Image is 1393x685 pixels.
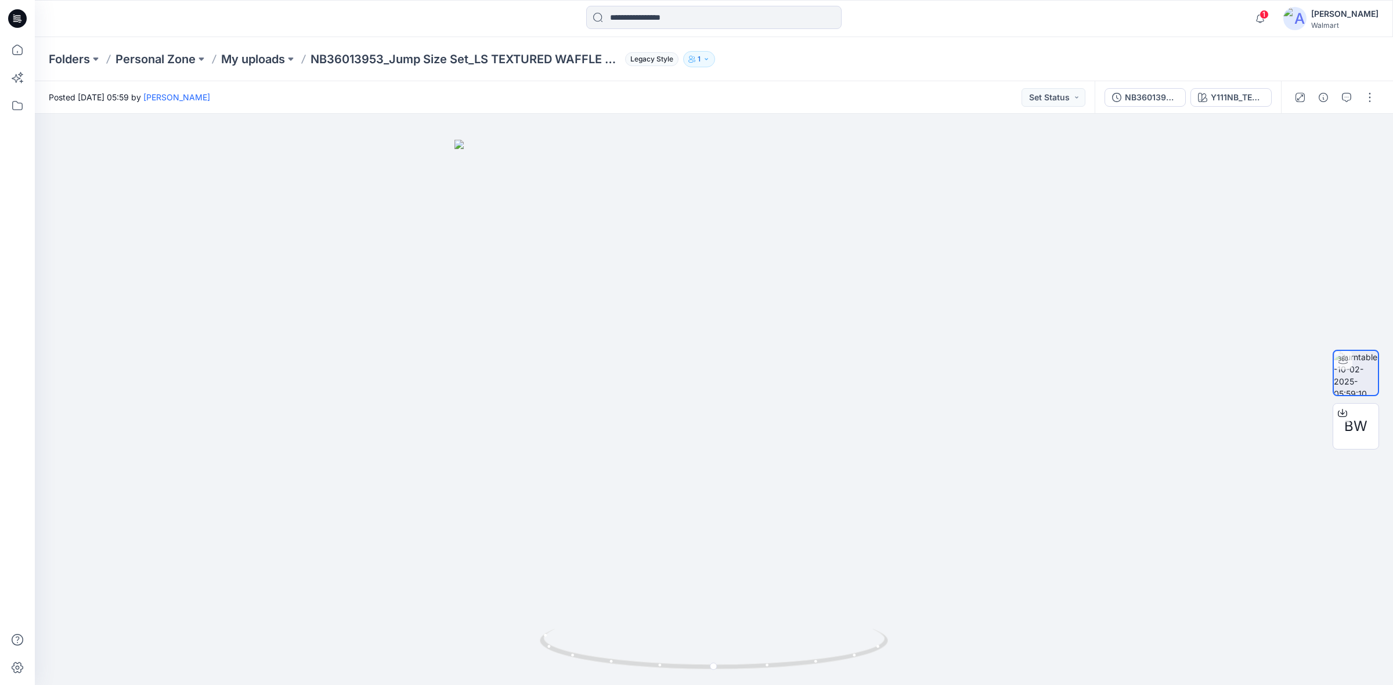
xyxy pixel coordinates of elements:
[1190,88,1272,107] button: Y111NB_TEAL POOL OMBRE COMBO
[683,51,715,67] button: 1
[625,52,679,66] span: Legacy Style
[311,51,620,67] p: NB36013953_Jump Size Set_LS TEXTURED WAFFLE SHIRT
[49,51,90,67] a: Folders
[1105,88,1186,107] button: NB36013953_Jump Size Set_LS TEXTURED WAFFLE SHIRT
[116,51,196,67] a: Personal Zone
[1125,91,1178,104] div: NB36013953_Jump Size Set_LS TEXTURED WAFFLE SHIRT
[1314,88,1333,107] button: Details
[620,51,679,67] button: Legacy Style
[698,53,701,66] p: 1
[143,92,210,102] a: [PERSON_NAME]
[1311,7,1378,21] div: [PERSON_NAME]
[49,91,210,103] span: Posted [DATE] 05:59 by
[1311,21,1378,30] div: Walmart
[1211,91,1264,104] div: Y111NB_TEAL POOL OMBRE COMBO
[221,51,285,67] a: My uploads
[1283,7,1307,30] img: avatar
[1344,416,1367,437] span: BW
[1334,351,1378,395] img: turntable-10-02-2025-05:59:10
[1260,10,1269,19] span: 1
